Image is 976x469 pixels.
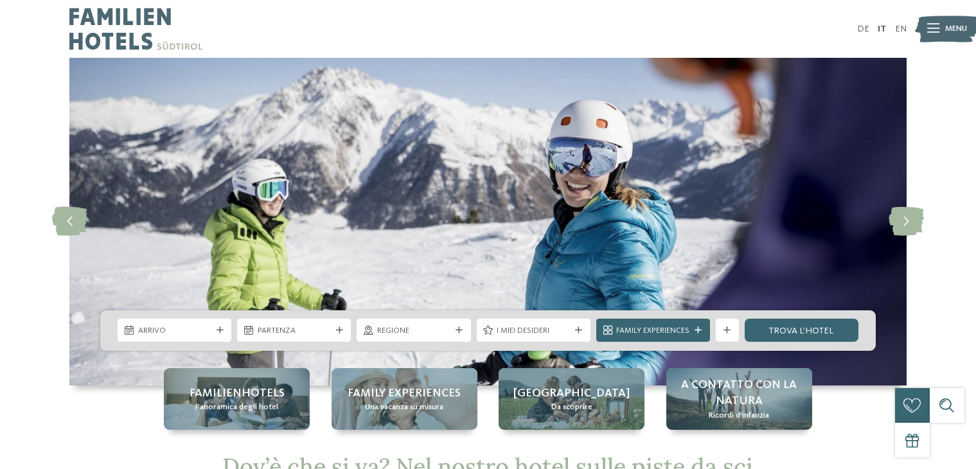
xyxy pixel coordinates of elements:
span: Family experiences [348,385,461,402]
span: Familienhotels [190,385,285,402]
a: IT [878,24,886,33]
span: Partenza [258,325,331,337]
a: DE [857,24,869,33]
span: Ricordi d’infanzia [709,410,769,421]
span: Family Experiences [616,325,689,337]
span: Una vacanza su misura [365,402,443,413]
span: Menu [945,23,967,35]
img: Hotel sulle piste da sci per bambini: divertimento senza confini [69,58,907,385]
a: trova l’hotel [745,319,858,342]
span: Panoramica degli hotel [195,402,278,413]
a: EN [895,24,907,33]
span: [GEOGRAPHIC_DATA] [513,385,630,402]
span: Regione [377,325,450,337]
span: Arrivo [138,325,211,337]
span: A contatto con la natura [678,377,801,409]
span: Da scoprire [551,402,592,413]
a: Hotel sulle piste da sci per bambini: divertimento senza confini Familienhotels Panoramica degli ... [164,368,310,430]
a: Hotel sulle piste da sci per bambini: divertimento senza confini A contatto con la natura Ricordi... [666,368,812,430]
a: Hotel sulle piste da sci per bambini: divertimento senza confini Family experiences Una vacanza s... [332,368,477,430]
a: Hotel sulle piste da sci per bambini: divertimento senza confini [GEOGRAPHIC_DATA] Da scoprire [499,368,644,430]
span: I miei desideri [497,325,570,337]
